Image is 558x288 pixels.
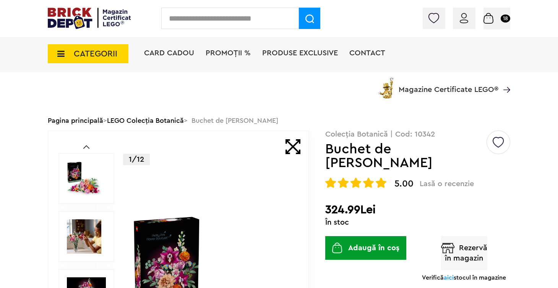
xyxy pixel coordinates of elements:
[350,177,361,188] img: Evaluare cu stele
[376,177,386,188] img: Evaluare cu stele
[444,275,454,281] span: aici
[441,236,487,270] button: Rezervă în magazin
[338,177,349,188] img: Evaluare cu stele
[48,117,103,124] a: Pagina principală
[144,49,194,57] a: Card Cadou
[349,49,385,57] a: Contact
[67,219,101,254] img: Buchet de flori roz
[48,111,510,130] div: > > Buchet de [PERSON_NAME]
[107,117,184,124] a: LEGO Colecția Botanică
[498,76,510,84] a: Magazine Certificate LEGO®
[123,154,150,165] p: 1/12
[325,236,406,260] button: Adaugă în coș
[325,130,510,138] p: Colecția Botanică | Cod: 10342
[420,179,474,188] span: Lasă o recenzie
[74,50,117,58] span: CATEGORII
[325,203,510,217] h2: 324.99Lei
[501,14,510,23] small: 18
[325,177,336,188] img: Evaluare cu stele
[363,177,374,188] img: Evaluare cu stele
[422,274,506,282] p: Verifică stocul în magazine
[325,219,510,226] div: În stoc
[399,76,498,93] span: Magazine Certificate LEGO®
[83,145,89,149] a: Prev
[206,49,251,57] a: PROMOȚII %
[325,142,485,170] h1: Buchet de [PERSON_NAME]
[67,161,101,196] img: Buchet de flori roz
[394,179,414,188] span: 5.00
[262,49,338,57] a: Produse exclusive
